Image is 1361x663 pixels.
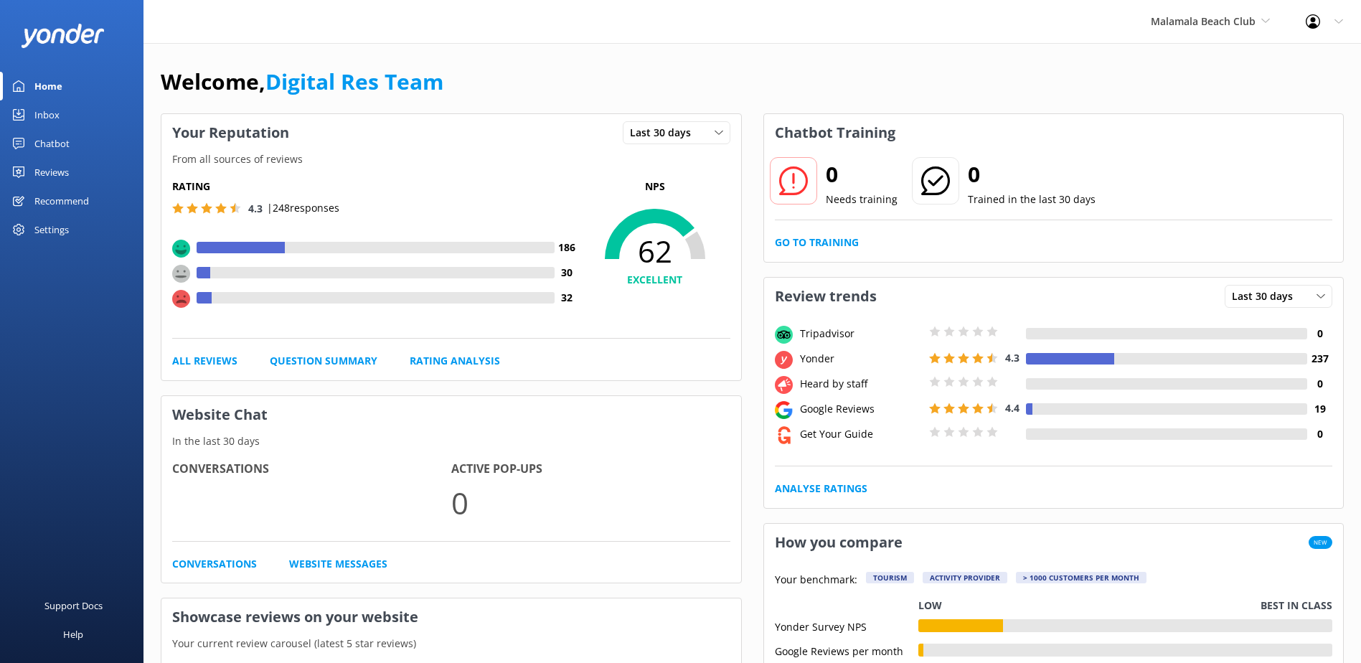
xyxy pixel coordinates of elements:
[1307,426,1332,442] h4: 0
[796,401,926,417] div: Google Reviews
[1307,401,1332,417] h4: 19
[918,598,942,613] p: Low
[22,24,104,47] img: yonder-white-logo.png
[1307,326,1332,342] h4: 0
[451,479,730,527] p: 0
[270,353,377,369] a: Question Summary
[1016,572,1146,583] div: > 1000 customers per month
[580,272,730,288] h4: EXCELLENT
[775,235,859,250] a: Go to Training
[630,125,700,141] span: Last 30 days
[161,396,741,433] h3: Website Chat
[410,353,500,369] a: Rating Analysis
[775,572,857,589] p: Your benchmark:
[764,524,913,561] h3: How you compare
[161,433,741,449] p: In the last 30 days
[764,278,887,315] h3: Review trends
[580,233,730,269] span: 62
[34,72,62,100] div: Home
[796,326,926,342] div: Tripadvisor
[1005,351,1019,365] span: 4.3
[580,179,730,194] p: NPS
[826,157,898,192] h2: 0
[63,620,83,649] div: Help
[451,460,730,479] h4: Active Pop-ups
[161,598,741,636] h3: Showcase reviews on your website
[44,591,103,620] div: Support Docs
[172,460,451,479] h4: Conversations
[796,426,926,442] div: Get Your Guide
[289,556,387,572] a: Website Messages
[1307,351,1332,367] h4: 237
[555,240,580,255] h4: 186
[34,129,70,158] div: Chatbot
[796,351,926,367] div: Yonder
[161,151,741,167] p: From all sources of reviews
[796,376,926,392] div: Heard by staff
[968,192,1096,207] p: Trained in the last 30 days
[826,192,898,207] p: Needs training
[1232,288,1301,304] span: Last 30 days
[555,265,580,281] h4: 30
[34,158,69,187] div: Reviews
[1151,14,1256,28] span: Malamala Beach Club
[34,187,89,215] div: Recommend
[172,179,580,194] h5: Rating
[161,636,741,652] p: Your current review carousel (latest 5 star reviews)
[34,215,69,244] div: Settings
[161,65,443,99] h1: Welcome,
[775,644,918,657] div: Google Reviews per month
[775,481,867,497] a: Analyse Ratings
[172,556,257,572] a: Conversations
[267,200,339,216] p: | 248 responses
[1307,376,1332,392] h4: 0
[265,67,443,96] a: Digital Res Team
[1261,598,1332,613] p: Best in class
[1005,401,1019,415] span: 4.4
[866,572,914,583] div: Tourism
[172,353,237,369] a: All Reviews
[161,114,300,151] h3: Your Reputation
[34,100,60,129] div: Inbox
[555,290,580,306] h4: 32
[764,114,906,151] h3: Chatbot Training
[775,619,918,632] div: Yonder Survey NPS
[248,202,263,215] span: 4.3
[923,572,1007,583] div: Activity Provider
[1309,536,1332,549] span: New
[968,157,1096,192] h2: 0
